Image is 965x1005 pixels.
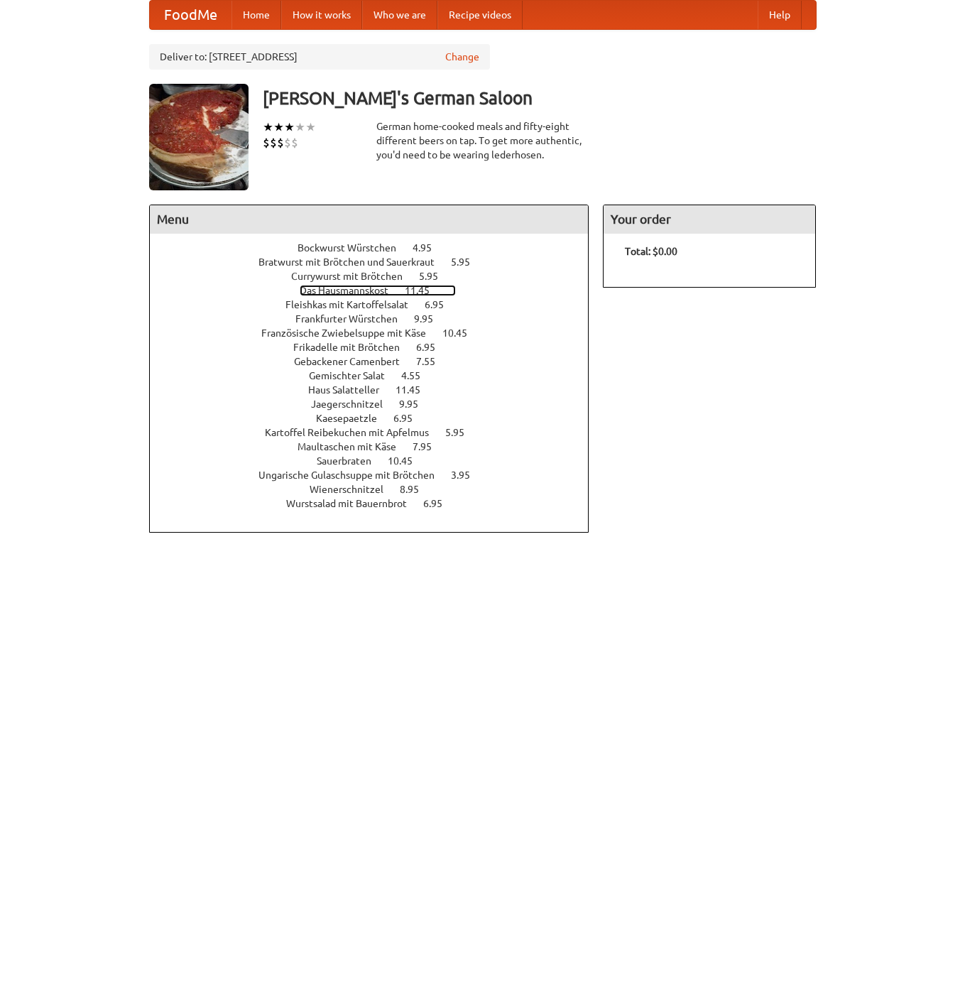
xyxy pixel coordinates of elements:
span: 10.45 [388,455,427,467]
a: Bratwurst mit Brötchen und Sauerkraut 5.95 [258,256,496,268]
span: Haus Salatteller [308,384,393,396]
span: 6.95 [416,342,449,353]
span: Frikadelle mit Brötchen [293,342,414,353]
li: $ [277,135,284,151]
a: Gebackener Camenbert 7.55 [294,356,462,367]
a: Gemischter Salat 4.55 [309,370,447,381]
li: ★ [263,119,273,135]
img: angular.jpg [149,84,249,190]
span: Gemischter Salat [309,370,399,381]
span: 5.95 [445,427,479,438]
span: Kartoffel Reibekuchen mit Apfelmus [265,427,443,438]
a: Bockwurst Würstchen 4.95 [298,242,458,254]
span: 9.95 [399,398,432,410]
a: Maultaschen mit Käse 7.95 [298,441,458,452]
h4: Menu [150,205,589,234]
span: 4.95 [413,242,446,254]
li: $ [291,135,298,151]
a: Fleishkas mit Kartoffelsalat 6.95 [285,299,470,310]
span: Wurstsalad mit Bauernbrot [286,498,421,509]
span: Bratwurst mit Brötchen und Sauerkraut [258,256,449,268]
a: Frankfurter Würstchen 9.95 [295,313,459,325]
li: ★ [295,119,305,135]
a: Wienerschnitzel 8.95 [310,484,445,495]
span: 6.95 [423,498,457,509]
a: Haus Salatteller 11.45 [308,384,447,396]
a: FoodMe [150,1,231,29]
a: Ungarische Gulaschsuppe mit Brötchen 3.95 [258,469,496,481]
span: 3.95 [451,469,484,481]
a: Wurstsalad mit Bauernbrot 6.95 [286,498,469,509]
a: How it works [281,1,362,29]
a: Das Hausmannskost 11.45 [300,285,456,296]
span: 10.45 [442,327,481,339]
a: Kaesepaetzle 6.95 [316,413,439,424]
a: Sauerbraten 10.45 [317,455,439,467]
span: Sauerbraten [317,455,386,467]
span: Ungarische Gulaschsuppe mit Brötchen [258,469,449,481]
span: 8.95 [400,484,433,495]
a: Who we are [362,1,437,29]
span: Französische Zwiebelsuppe mit Käse [261,327,440,339]
span: Frankfurter Würstchen [295,313,412,325]
span: Bockwurst Würstchen [298,242,410,254]
span: Wienerschnitzel [310,484,398,495]
h4: Your order [604,205,815,234]
a: Recipe videos [437,1,523,29]
span: Currywurst mit Brötchen [291,271,417,282]
span: Jaegerschnitzel [311,398,397,410]
span: 9.95 [414,313,447,325]
a: Currywurst mit Brötchen 5.95 [291,271,464,282]
b: Total: $0.00 [625,246,677,257]
li: $ [263,135,270,151]
span: Das Hausmannskost [300,285,403,296]
a: Help [758,1,802,29]
li: $ [270,135,277,151]
li: $ [284,135,291,151]
li: ★ [305,119,316,135]
span: 11.45 [396,384,435,396]
span: 4.55 [401,370,435,381]
li: ★ [284,119,295,135]
a: Jaegerschnitzel 9.95 [311,398,445,410]
span: 5.95 [451,256,484,268]
span: Gebackener Camenbert [294,356,414,367]
div: German home-cooked meals and fifty-eight different beers on tap. To get more authentic, you'd nee... [376,119,589,162]
a: Kartoffel Reibekuchen mit Apfelmus 5.95 [265,427,491,438]
span: 7.95 [413,441,446,452]
span: 6.95 [393,413,427,424]
span: 6.95 [425,299,458,310]
a: Frikadelle mit Brötchen 6.95 [293,342,462,353]
span: 5.95 [419,271,452,282]
a: Home [231,1,281,29]
a: Französische Zwiebelsuppe mit Käse 10.45 [261,327,494,339]
h3: [PERSON_NAME]'s German Saloon [263,84,817,112]
li: ★ [273,119,284,135]
span: Fleishkas mit Kartoffelsalat [285,299,422,310]
a: Change [445,50,479,64]
span: Maultaschen mit Käse [298,441,410,452]
div: Deliver to: [STREET_ADDRESS] [149,44,490,70]
span: 11.45 [405,285,444,296]
span: Kaesepaetzle [316,413,391,424]
span: 7.55 [416,356,449,367]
